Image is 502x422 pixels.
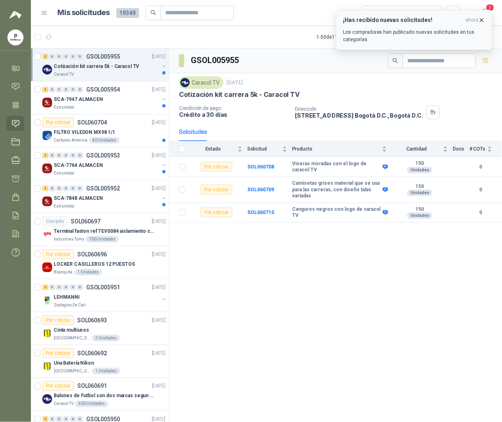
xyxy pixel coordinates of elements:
p: GSOL005954 [86,87,120,92]
div: Por cotizar [201,185,232,195]
div: 2 Unidades [92,335,120,341]
div: Por cotizar [42,315,74,325]
p: GSOL005953 [86,153,120,158]
div: 0 [49,153,55,158]
p: SOL060704 [77,120,107,125]
div: Unidades [407,212,432,219]
img: Company Logo [42,131,52,140]
b: Canguros negros con logo de caracol TV [292,206,381,219]
div: Todas [367,9,384,17]
a: 4 0 0 0 0 0 GSOL005952[DATE] Company LogoSCA-7848 ALMACENEstrumetal [42,184,167,210]
b: 150 [392,206,448,213]
div: 0 [77,416,83,422]
p: Condición de pago [179,105,289,111]
p: [DATE] [152,218,166,225]
img: Company Logo [42,164,52,173]
img: Company Logo [42,65,52,74]
p: [DATE] [152,383,166,390]
span: Solicitud [247,146,281,152]
b: Camisetas grises material que se usa para las carreras, con diseño talas variadas [292,180,381,199]
a: Por cotizarSOL060696[DATE] Company LogoLOCKER CASILLEROS 12 PUESTOSBlanquita1 Unidades [31,246,169,279]
b: 150 [392,184,448,190]
div: 0 [77,284,83,290]
p: SOL060697 [71,219,100,224]
div: 0 [56,87,62,92]
p: Estrumetal [54,104,74,111]
div: 0 [63,284,69,290]
p: Caracol TV [54,71,74,78]
p: [GEOGRAPHIC_DATA] [54,335,90,341]
b: 0 [469,186,492,194]
p: SOL060696 [77,251,107,257]
a: CerradoSOL060697[DATE] Company LogoTerminal faston ref TEV0084 aislamiento completoIndustrias Tom... [31,213,169,246]
div: 0 [77,153,83,158]
div: 0 [70,416,76,422]
div: 0 [49,284,55,290]
div: 0 [63,153,69,158]
p: [DATE] [152,185,166,192]
div: Por cotizar [42,348,74,358]
a: SOL060708 [247,164,274,170]
p: GSOL005951 [86,284,120,290]
b: 0 [469,163,492,171]
a: Por cotizarSOL060692[DATE] Company LogoUna Batería Nikon[GEOGRAPHIC_DATA]1 Unidades [31,345,169,378]
p: Cotización kit carrera 5k - Caracol TV [54,63,139,70]
p: SOL060691 [77,383,107,389]
div: 0 [49,416,55,422]
a: SOL060709 [247,187,274,192]
p: [DATE] [152,317,166,324]
div: Por cotizar [42,381,74,391]
p: [DATE] [152,284,166,291]
div: 0 [70,54,76,59]
p: Cotización kit carrera 5k - Caracol TV [179,90,300,99]
h3: GSOL005955 [191,54,240,67]
div: 1 Unidades [74,269,102,276]
div: 0 [63,87,69,92]
div: 0 [77,87,83,92]
b: SOL060710 [247,210,274,215]
button: 1 [478,6,492,20]
div: 40 Unidades [89,137,120,144]
a: Por cotizarSOL060693[DATE] Company LogoCinta multiusos[GEOGRAPHIC_DATA]2 Unidades [31,312,169,345]
img: Company Logo [42,295,52,305]
button: ¡Has recibido nuevas solicitudes!ahora Los compradores han publicado nuevas solicitudes en tus ca... [336,10,492,50]
img: Company Logo [42,328,52,338]
p: [DATE] [152,86,166,94]
div: 0 [56,284,62,290]
div: 0 [56,153,62,158]
div: 0 [56,186,62,191]
b: 0 [469,209,492,216]
span: ahora [466,17,479,24]
p: [DATE] [152,350,166,357]
div: 1 - 50 de 11793 [316,31,372,44]
div: 0 [49,54,55,59]
a: Por cotizarSOL060704[DATE] Company LogoFILTRO VILEDON MX98 1/1Cartones America40 Unidades [31,114,169,147]
div: 700 Unidades [86,236,119,243]
th: Cantidad [392,141,453,157]
p: Crédito a 30 días [179,111,289,118]
p: [DATE] [152,152,166,160]
p: Estrumetal [54,170,74,177]
a: 3 0 0 0 0 0 GSOL005954[DATE] Company LogoSCA-7947 ALMACENEstrumetal [42,85,167,111]
div: Unidades [407,167,432,173]
img: Company Logo [42,361,52,371]
div: Por cotizar [42,118,74,127]
p: [DATE] [152,251,166,258]
p: GSOL005952 [86,186,120,191]
p: SOL060693 [77,317,107,323]
img: Company Logo [42,230,52,239]
div: 2 [42,153,48,158]
p: Caracol TV [54,401,74,407]
p: [STREET_ADDRESS] Bogotá D.C. , Bogotá D.C. [295,112,423,119]
div: 0 [70,87,76,92]
p: [GEOGRAPHIC_DATA] [54,368,90,374]
p: SCA-7764 ALMACEN [54,162,103,169]
div: 0 [49,186,55,191]
div: Caracol TV [179,77,223,89]
span: Cantidad [392,146,441,152]
p: Dirección [295,106,423,112]
span: Producto [292,146,380,152]
th: Solicitud [247,141,292,157]
th: # COTs [469,141,502,157]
